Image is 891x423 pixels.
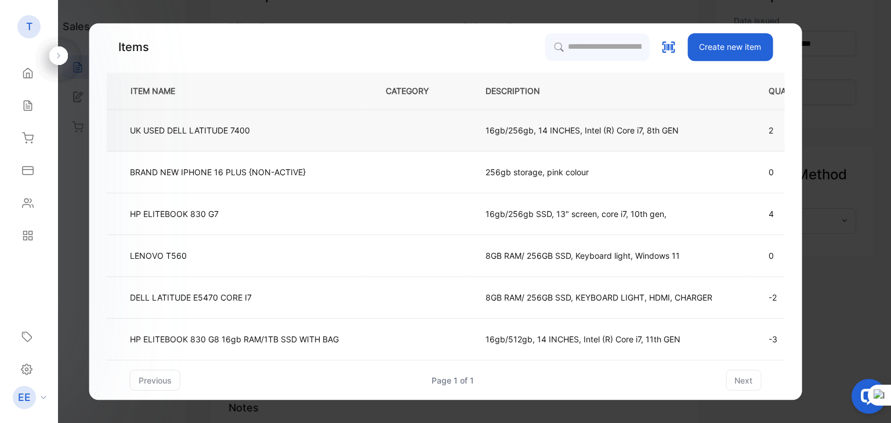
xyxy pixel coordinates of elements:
[486,124,679,136] p: 16gb/256gb, 14 INCHES, Intel (R) Core i7, 8th GEN
[432,374,474,386] div: Page 1 of 1
[769,85,867,97] p: QUANTITY REMAINS
[769,124,867,136] p: 2
[486,250,680,262] p: 8GB RAM/ 256GB SSD, Keyboard light, Windows 11
[842,374,891,423] iframe: LiveChat chat widget
[486,291,712,303] p: 8GB RAM/ 256GB SSD, KEYBOARD LIGHT, HDMI, CHARGER
[386,85,447,97] p: CATEGORY
[769,250,867,262] p: 0
[769,166,867,178] p: 0
[130,250,212,262] p: LENOVO T560
[726,370,761,391] button: next
[130,333,339,345] p: HP ELITEBOOK 830 G8 16gb RAM/1TB SSD WITH BAG
[486,166,589,178] p: 256gb storage, pink colour
[486,85,559,97] p: DESCRIPTION
[769,291,867,303] p: -2
[486,333,680,345] p: 16gb/512gb, 14 INCHES, Intel (R) Core i7, 11th GEN
[26,19,32,34] p: T
[486,208,667,220] p: 16gb/256gb SSD, 13" screen, core i7, 10th gen,
[118,38,149,56] p: Items
[130,124,250,136] p: UK USED DELL LATITUDE 7400
[769,333,867,345] p: -3
[687,33,773,61] button: Create new item
[769,208,867,220] p: 4
[126,85,194,97] p: ITEM NAME
[130,166,306,178] p: BRAND NEW IPHONE 16 PLUS {NON-ACTIVE}
[18,390,31,405] p: EE
[130,208,219,220] p: HP ELITEBOOK 830 G7
[130,291,252,303] p: DELL LATITUDE E5470 CORE I7
[130,370,180,391] button: previous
